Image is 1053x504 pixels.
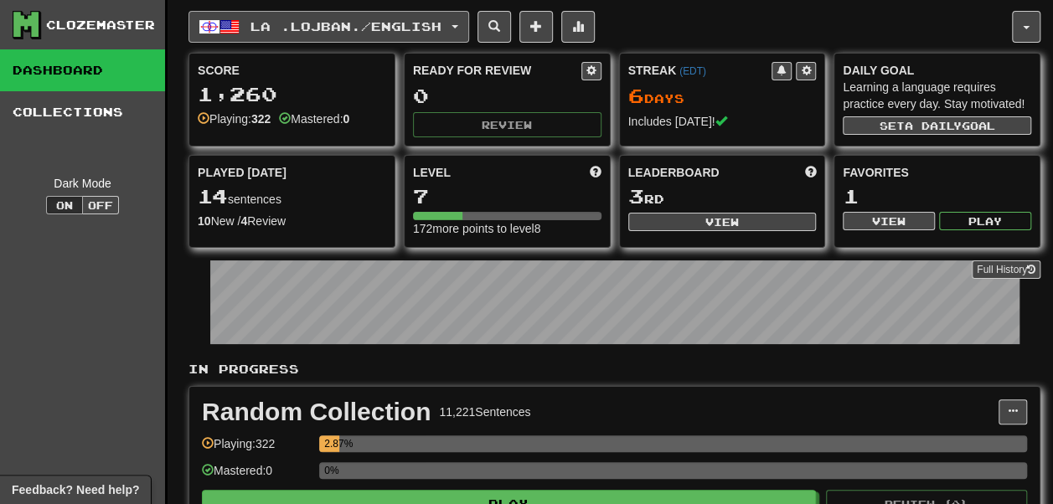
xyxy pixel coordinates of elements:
div: 1,260 [198,84,386,105]
div: Includes [DATE]! [628,113,817,130]
div: 7 [413,186,601,207]
button: Play [939,212,1031,230]
div: Streak [628,62,772,79]
button: More stats [561,11,595,43]
div: 0 [413,85,601,106]
div: Score [198,62,386,79]
strong: 0 [343,112,349,126]
span: Played [DATE] [198,164,286,181]
div: Day s [628,85,817,107]
div: 172 more points to level 8 [413,220,601,237]
span: a daily [905,120,962,131]
div: Favorites [843,164,1031,181]
p: In Progress [188,361,1040,378]
div: Dark Mode [13,175,152,192]
button: Seta dailygoal [843,116,1031,135]
div: Mastered: 0 [202,462,311,490]
span: Level [413,164,451,181]
div: Ready for Review [413,62,581,79]
span: La .lojban. / English [250,19,441,33]
div: Daily Goal [843,62,1031,79]
span: 3 [628,184,644,208]
button: View [628,213,817,231]
a: (EDT) [679,65,706,77]
button: Off [82,196,119,214]
div: Playing: 322 [202,435,311,463]
span: Open feedback widget [12,481,139,498]
div: New / Review [198,213,386,229]
div: rd [628,186,817,208]
span: Leaderboard [628,164,720,181]
button: View [843,212,935,230]
strong: 4 [240,214,247,228]
span: 6 [628,84,644,107]
div: Learning a language requires practice every day. Stay motivated! [843,79,1031,112]
button: Review [413,112,601,137]
div: Mastered: [279,111,349,127]
button: Search sentences [477,11,511,43]
div: 11,221 Sentences [439,404,530,420]
span: This week in points, UTC [804,164,816,181]
div: 2.87% [324,435,339,452]
div: 1 [843,186,1031,207]
strong: 322 [251,112,271,126]
div: Random Collection [202,399,431,424]
button: Add sentence to collection [519,11,553,43]
div: sentences [198,186,386,208]
button: On [46,196,83,214]
span: Score more points to level up [590,164,601,181]
a: Full History [972,260,1040,279]
span: 14 [198,184,228,208]
div: Playing: [198,111,271,127]
strong: 10 [198,214,211,228]
button: La .lojban./English [188,11,469,43]
div: Clozemaster [46,17,155,33]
